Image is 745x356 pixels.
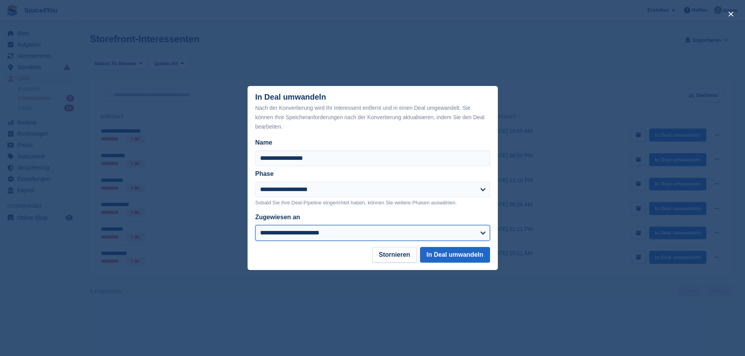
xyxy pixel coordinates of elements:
label: Name [255,138,490,147]
label: Zugewiesen an [255,214,300,220]
label: Phase [255,170,274,177]
button: Stornieren [372,247,417,263]
p: Sobald Sie Ihre Deal-Pipeline eingerichtet haben, können Sie weitere Phasen auswählen. [255,199,490,207]
div: Nach der Konvertierung wird Ihr Interessent entfernt und in einen Deal umgewandelt. Sie können Ih... [255,103,490,131]
div: In Deal umwandeln [255,93,490,131]
button: In Deal umwandeln [420,247,490,263]
button: close [725,8,737,20]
